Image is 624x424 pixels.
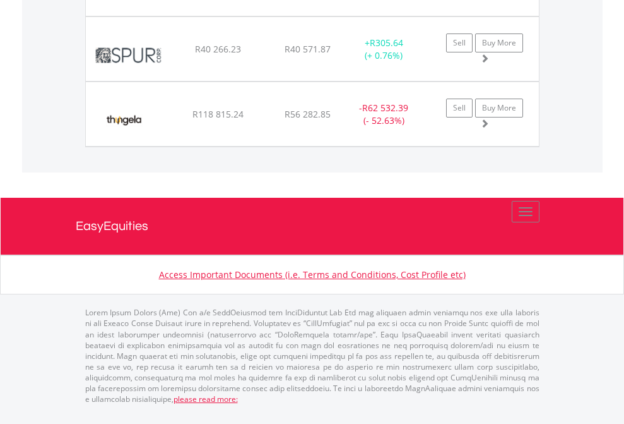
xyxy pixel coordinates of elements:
img: EQU.ZA.TGA.png [92,98,156,143]
span: R40 571.87 [285,43,331,55]
a: Buy More [475,99,523,118]
a: Sell [446,99,473,118]
a: please read more: [174,394,238,404]
p: Lorem Ipsum Dolors (Ame) Con a/e SeddOeiusmod tem InciDiduntut Lab Etd mag aliquaen admin veniamq... [85,307,539,404]
a: EasyEquities [76,198,549,255]
a: Access Important Documents (i.e. Terms and Conditions, Cost Profile etc) [159,269,466,281]
a: Sell [446,33,473,52]
a: Buy More [475,33,523,52]
img: EQU.ZA.SUR.png [92,33,165,78]
div: + (+ 0.76%) [344,37,423,62]
span: R56 282.85 [285,108,331,120]
span: R118 815.24 [192,108,244,120]
span: R305.64 [370,37,403,49]
span: R62 532.39 [362,102,408,114]
div: - (- 52.63%) [344,102,423,127]
span: R40 266.23 [195,43,241,55]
